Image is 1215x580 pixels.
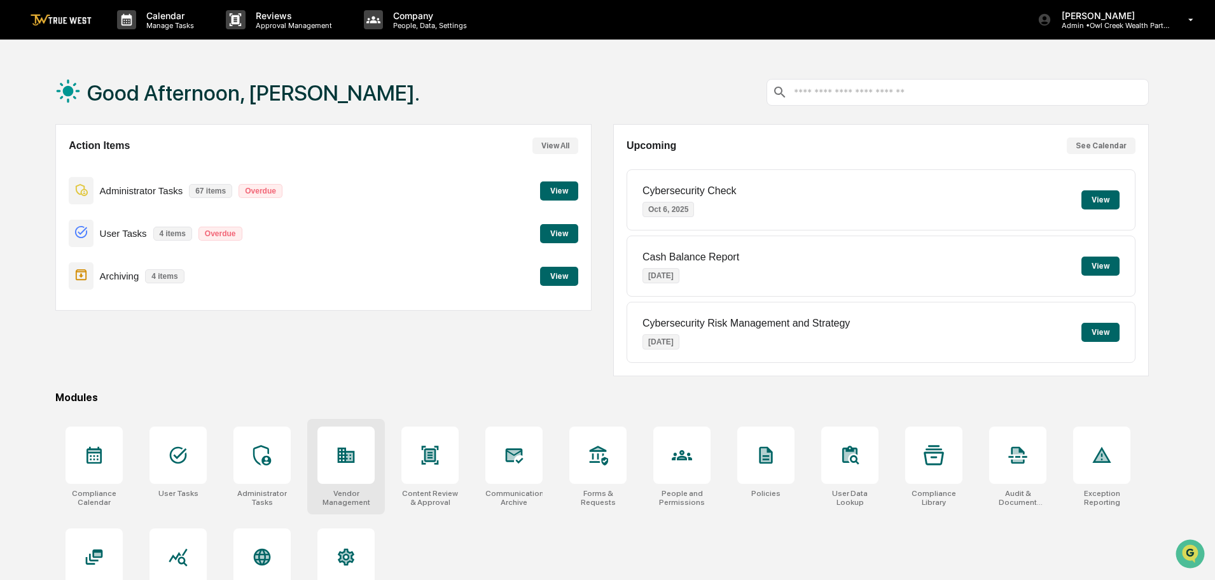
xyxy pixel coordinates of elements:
[127,316,154,325] span: Pylon
[1174,538,1209,572] iframe: Open customer support
[100,185,183,196] p: Administrator Tasks
[100,228,147,239] p: User Tasks
[642,268,679,283] p: [DATE]
[821,489,878,507] div: User Data Lookup
[100,271,139,281] p: Archiving
[1081,257,1120,276] button: View
[401,489,459,507] div: Content Review & Approval
[87,255,163,278] a: 🗄️Attestations
[13,141,85,152] div: Past conversations
[653,489,711,507] div: People and Permissions
[246,10,338,21] p: Reviews
[57,97,209,110] div: Start new chat
[8,255,87,278] a: 🖐️Preclearance
[69,140,130,152] h2: Action Items
[627,140,676,152] h2: Upcoming
[383,10,473,21] p: Company
[1073,489,1130,507] div: Exception Reporting
[145,269,184,283] p: 4 items
[13,97,36,120] img: 1746055101610-c473b297-6a78-478c-a979-82029cc54cd1
[1052,10,1170,21] p: [PERSON_NAME]
[540,184,578,196] a: View
[55,392,1149,404] div: Modules
[106,208,110,218] span: •
[317,489,375,507] div: Vendor Management
[106,173,110,183] span: •
[642,318,850,329] p: Cybersecurity Risk Management and Strategy
[136,21,200,30] p: Manage Tasks
[1081,190,1120,209] button: View
[642,334,679,350] p: [DATE]
[216,101,232,117] button: Start new chat
[540,267,578,286] button: View
[153,227,192,241] p: 4 items
[540,269,578,281] a: View
[113,173,139,183] span: [DATE]
[642,202,694,217] p: Oct 6, 2025
[92,262,102,272] div: 🗄️
[1081,323,1120,342] button: View
[540,224,578,243] button: View
[13,27,232,47] p: How can we help?
[13,161,33,181] img: Tammy Steffen
[105,260,158,273] span: Attestations
[233,489,291,507] div: Administrator Tasks
[39,208,103,218] span: [PERSON_NAME]
[27,97,50,120] img: 8933085812038_c878075ebb4cc5468115_72.jpg
[540,227,578,239] a: View
[197,139,232,154] button: See all
[90,315,154,325] a: Powered byPylon
[383,21,473,30] p: People, Data, Settings
[540,181,578,201] button: View
[57,110,175,120] div: We're available if you need us!
[13,195,33,216] img: Tammy Steffen
[239,184,282,198] p: Overdue
[13,286,23,296] div: 🔎
[189,184,232,198] p: 67 items
[751,489,781,498] div: Policies
[569,489,627,507] div: Forms & Requests
[198,227,242,241] p: Overdue
[8,279,85,302] a: 🔎Data Lookup
[246,21,338,30] p: Approval Management
[642,185,737,197] p: Cybersecurity Check
[25,285,80,297] span: Data Lookup
[66,489,123,507] div: Compliance Calendar
[31,14,92,26] img: logo
[158,489,198,498] div: User Tasks
[989,489,1046,507] div: Audit & Document Logs
[1052,21,1170,30] p: Admin • Owl Creek Wealth Partners
[136,10,200,21] p: Calendar
[113,208,139,218] span: [DATE]
[39,173,103,183] span: [PERSON_NAME]
[532,138,578,154] button: View All
[1067,138,1135,154] button: See Calendar
[642,251,739,263] p: Cash Balance Report
[87,80,420,106] h1: Good Afternoon, [PERSON_NAME].
[485,489,543,507] div: Communications Archive
[13,262,23,272] div: 🖐️
[25,260,82,273] span: Preclearance
[905,489,962,507] div: Compliance Library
